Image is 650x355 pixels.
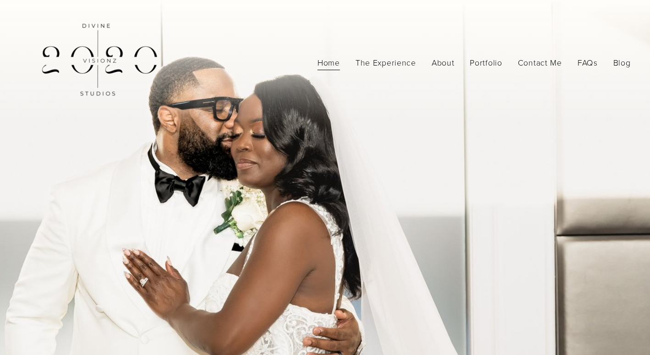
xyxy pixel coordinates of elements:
[317,55,340,71] a: Home
[518,55,562,71] a: folder dropdown
[470,55,502,70] span: Portfolio
[470,55,502,71] a: folder dropdown
[518,55,562,70] span: Contact Me
[20,0,176,125] img: Divine 20/20 Visionz Studios
[356,55,416,71] a: The Experience
[613,55,631,71] a: Blog
[432,55,455,71] a: About
[578,55,598,71] a: FAQs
